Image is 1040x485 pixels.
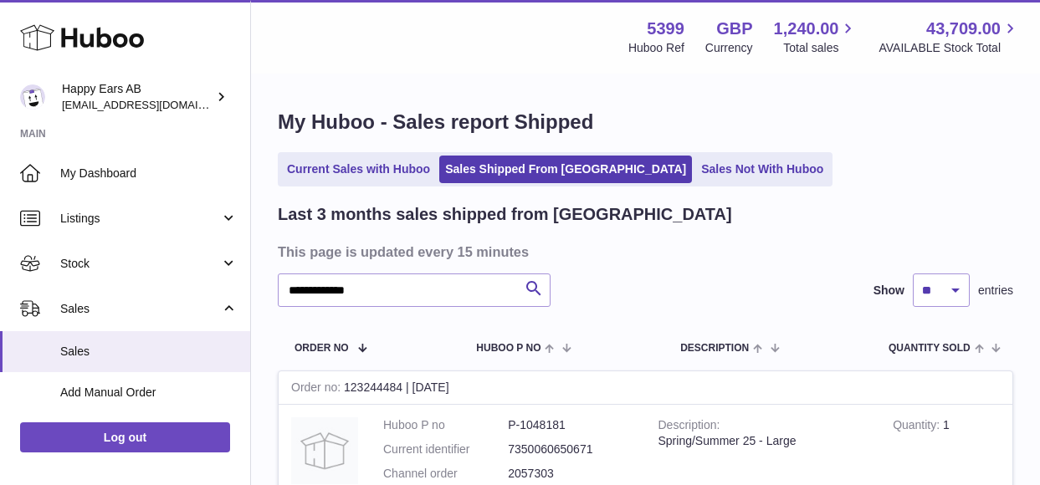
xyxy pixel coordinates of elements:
strong: Quantity [893,418,943,436]
span: Description [680,343,749,354]
span: [EMAIL_ADDRESS][DOMAIN_NAME] [62,98,246,111]
a: Sales Shipped From [GEOGRAPHIC_DATA] [439,156,692,183]
span: Huboo P no [476,343,540,354]
dd: P-1048181 [508,417,633,433]
span: 1,240.00 [774,18,839,40]
span: Order No [295,343,349,354]
dd: 2057303 [508,466,633,482]
div: 123244484 | [DATE] [279,371,1012,405]
span: My Dashboard [60,166,238,181]
img: 3pl@happyearsearplugs.com [20,84,45,110]
div: Spring/Summer 25 - Large [658,433,868,449]
strong: Description [658,418,720,436]
dd: 7350060650671 [508,442,633,457]
span: entries [978,283,1013,299]
a: 43,709.00 AVAILABLE Stock Total [879,18,1020,56]
div: Currency [705,40,753,56]
span: 43,709.00 [926,18,1001,40]
span: Sales [60,344,238,360]
dt: Current identifier [383,442,508,457]
label: Show [873,283,904,299]
span: Add Manual Order [60,385,238,401]
dt: Huboo P no [383,417,508,433]
a: 1,240.00 Total sales [774,18,858,56]
dt: Channel order [383,466,508,482]
h1: My Huboo - Sales report Shipped [278,109,1013,135]
strong: GBP [716,18,752,40]
a: Current Sales with Huboo [281,156,436,183]
a: Log out [20,422,230,452]
h2: Last 3 months sales shipped from [GEOGRAPHIC_DATA] [278,203,732,226]
h3: This page is updated every 15 minutes [278,242,1009,261]
span: Sales [60,301,220,317]
span: Stock [60,256,220,272]
span: Listings [60,211,220,227]
span: Quantity Sold [889,343,971,354]
img: no-photo.jpg [291,417,358,484]
strong: 5399 [647,18,684,40]
span: AVAILABLE Stock Total [879,40,1020,56]
span: Total sales [783,40,858,56]
strong: Order no [291,380,344,398]
div: Huboo Ref [628,40,684,56]
div: Happy Ears AB [62,81,213,113]
a: Sales Not With Huboo [695,156,829,183]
